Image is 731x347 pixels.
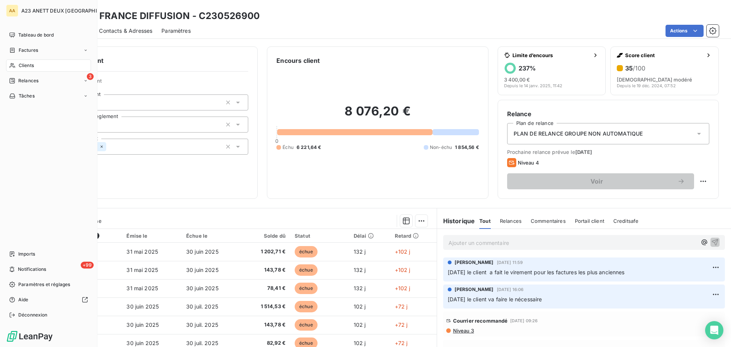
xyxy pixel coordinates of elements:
[276,104,479,126] h2: 8 076,20 €
[295,246,318,257] span: échue
[275,138,278,144] span: 0
[666,25,704,37] button: Actions
[354,340,366,346] span: 102 j
[633,64,645,72] span: /100
[507,149,709,155] span: Prochaine relance prévue le
[497,260,523,265] span: [DATE] 11:59
[246,248,286,256] span: 1 202,71 €
[61,78,248,88] span: Propriétés Client
[497,287,524,292] span: [DATE] 16:06
[246,303,286,310] span: 1 514,53 €
[448,269,625,275] span: [DATE] le client a fait le virement pour les factures les plus anciennes
[21,8,118,14] span: A23 ANETT DEUX [GEOGRAPHIC_DATA]
[617,83,676,88] span: Depuis le 19 déc. 2024, 07:52
[18,281,70,288] span: Paramètres et réglages
[512,52,590,58] span: Limite d’encours
[246,339,286,347] span: 82,92 €
[519,64,536,72] h6: 237 %
[19,62,34,69] span: Clients
[276,56,320,65] h6: Encours client
[395,340,408,346] span: +72 j
[19,47,38,54] span: Factures
[354,267,366,273] span: 132 j
[295,233,345,239] div: Statut
[455,286,494,293] span: [PERSON_NAME]
[430,144,452,151] span: Non-échu
[6,5,18,17] div: AA
[18,32,54,38] span: Tableau de bord
[126,303,159,310] span: 30 juin 2025
[575,149,592,155] span: [DATE]
[479,218,491,224] span: Tout
[455,144,479,151] span: 1 854,56 €
[126,267,158,273] span: 31 mai 2025
[354,233,386,239] div: Délai
[395,248,410,255] span: +102 j
[498,46,606,95] button: Limite d’encours237%3 400,00 €Depuis le 14 janv. 2025, 11:42
[295,264,318,276] span: échue
[395,233,432,239] div: Retard
[126,285,158,291] span: 31 mai 2025
[161,27,191,35] span: Paramètres
[6,330,53,342] img: Logo LeanPay
[18,312,48,318] span: Déconnexion
[186,321,218,328] span: 30 juil. 2025
[516,178,677,184] span: Voir
[354,321,366,328] span: 102 j
[18,296,29,303] span: Aide
[395,321,408,328] span: +72 j
[99,27,152,35] span: Contacts & Adresses
[126,321,159,328] span: 30 juin 2025
[106,143,112,150] input: Ajouter une valeur
[246,285,286,292] span: 78,41 €
[395,285,410,291] span: +102 j
[354,303,366,310] span: 102 j
[283,144,294,151] span: Échu
[354,285,366,291] span: 132 j
[395,303,408,310] span: +72 j
[500,218,522,224] span: Relances
[705,321,723,339] div: Open Intercom Messenger
[455,259,494,266] span: [PERSON_NAME]
[625,52,702,58] span: Score client
[625,64,645,72] h6: 35
[126,233,177,239] div: Émise le
[507,109,709,118] h6: Relance
[448,296,542,302] span: [DATE] le client va faire le nécessaire
[126,248,158,255] span: 31 mai 2025
[186,340,218,346] span: 30 juil. 2025
[452,328,474,334] span: Niveau 3
[518,160,539,166] span: Niveau 4
[46,56,248,65] h6: Informations client
[186,267,219,273] span: 30 juin 2025
[246,233,286,239] div: Solde dû
[18,266,46,273] span: Notifications
[246,266,286,274] span: 143,78 €
[67,9,260,23] h3: SPIRIT FRANCE DIFFUSION - C230526900
[437,216,475,225] h6: Historique
[395,267,410,273] span: +102 j
[186,303,218,310] span: 30 juil. 2025
[507,173,694,189] button: Voir
[617,77,692,83] span: [DEMOGRAPHIC_DATA] modéré
[18,251,35,257] span: Imports
[186,233,237,239] div: Échue le
[186,285,219,291] span: 30 juin 2025
[19,93,35,99] span: Tâches
[6,294,91,306] a: Aide
[613,218,639,224] span: Creditsafe
[354,248,366,255] span: 132 j
[610,46,719,95] button: Score client35/100[DEMOGRAPHIC_DATA] modéréDepuis le 19 déc. 2024, 07:52
[297,144,321,151] span: 6 221,64 €
[18,77,38,84] span: Relances
[531,218,566,224] span: Commentaires
[295,283,318,294] span: échue
[510,318,538,323] span: [DATE] 09:26
[87,73,94,80] span: 3
[453,318,508,324] span: Courrier recommandé
[514,130,643,138] span: PLAN DE RELANCE GROUPE NON AUTOMATIQUE
[246,321,286,329] span: 143,78 €
[295,319,318,331] span: échue
[126,340,159,346] span: 30 juin 2025
[504,77,530,83] span: 3 400,00 €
